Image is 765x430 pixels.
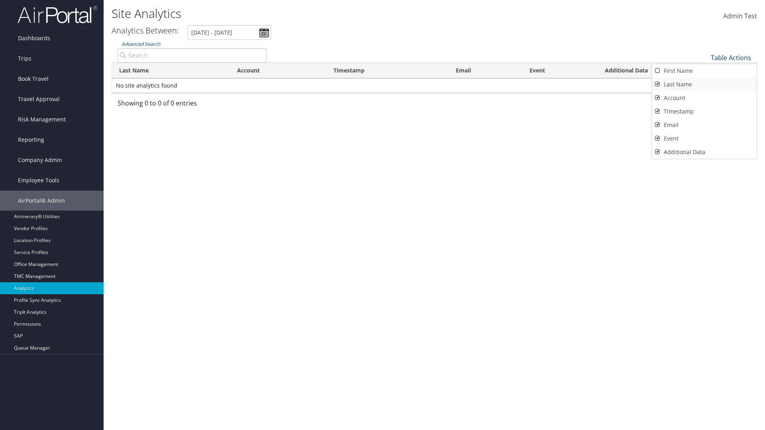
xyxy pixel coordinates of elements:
[18,89,60,109] span: Travel Approval
[18,5,97,24] img: airportal-logo.png
[652,78,757,91] a: Last Name
[18,191,65,211] span: AirPortal® Admin
[652,145,757,159] a: Additional Data
[652,64,757,78] a: First Name
[18,109,66,129] span: Risk Management
[652,91,757,105] a: Account
[18,49,31,68] span: Trips
[18,170,59,190] span: Employee Tools
[652,132,757,145] a: Event
[18,28,50,48] span: Dashboards
[652,118,757,132] a: Email
[18,150,62,170] span: Company Admin
[18,130,44,150] span: Reporting
[18,69,49,89] span: Book Travel
[652,105,757,118] a: Timestamp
